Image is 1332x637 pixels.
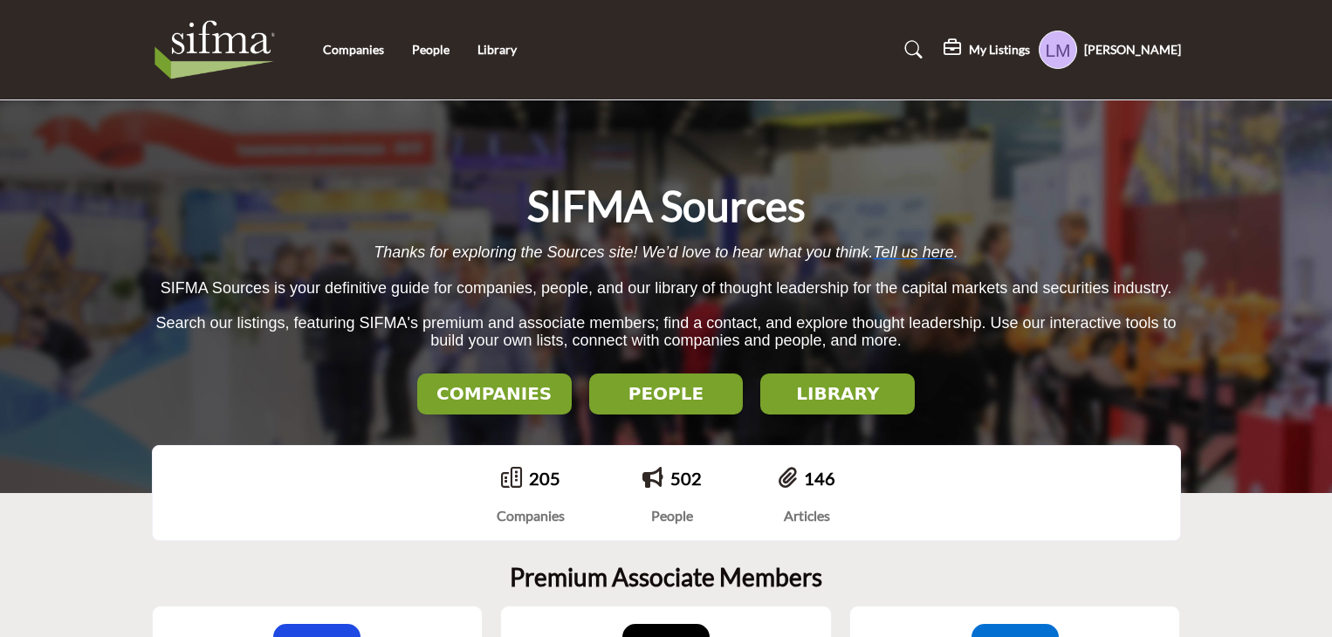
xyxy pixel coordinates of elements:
[766,383,910,404] h2: LIBRARY
[888,36,934,64] a: Search
[944,39,1030,60] div: My Listings
[155,314,1176,350] span: Search our listings, featuring SIFMA's premium and associate members; find a contact, and explore...
[527,179,806,233] h1: SIFMA Sources
[323,42,384,57] a: Companies
[642,505,702,526] div: People
[589,373,744,414] button: PEOPLE
[779,505,835,526] div: Articles
[969,42,1030,58] h5: My Listings
[161,279,1171,297] span: SIFMA Sources is your definitive guide for companies, people, and our library of thought leadersh...
[412,42,450,57] a: People
[422,383,566,404] h2: COMPANIES
[1039,31,1077,69] button: Show hide supplier dropdown
[417,373,572,414] button: COMPANIES
[497,505,565,526] div: Companies
[374,243,958,261] span: Thanks for exploring the Sources site! We’d love to hear what you think. .
[594,383,738,404] h2: PEOPLE
[670,468,702,489] a: 502
[510,563,822,592] h2: Premium Associate Members
[760,373,915,414] button: LIBRARY
[529,468,560,489] a: 205
[804,468,835,489] a: 146
[477,42,517,57] a: Library
[152,15,287,85] img: Site Logo
[873,243,953,261] a: Tell us here
[1084,41,1181,58] h5: [PERSON_NAME]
